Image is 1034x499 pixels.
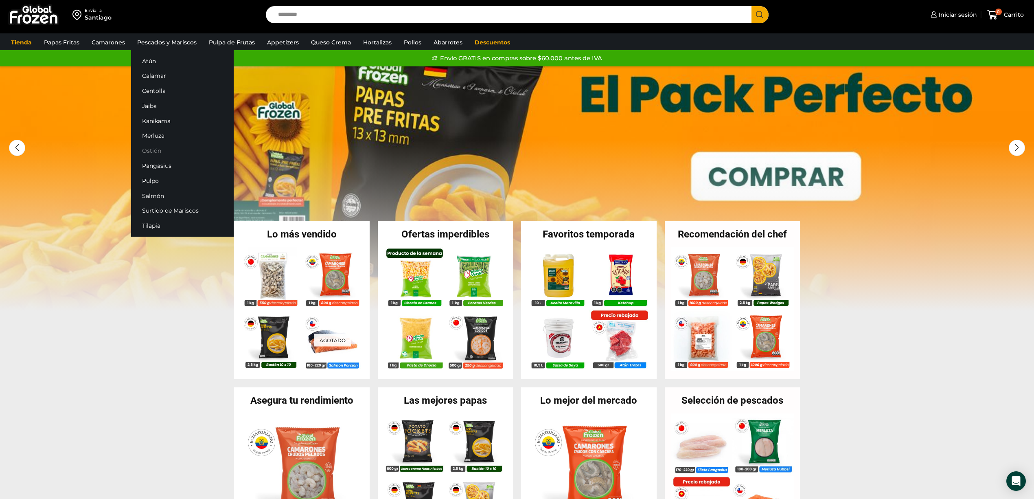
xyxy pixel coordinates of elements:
[88,35,129,50] a: Camarones
[131,158,234,174] a: Pangasius
[40,35,83,50] a: Papas Fritas
[7,35,36,50] a: Tienda
[133,35,201,50] a: Pescados y Mariscos
[131,68,234,84] a: Calamar
[995,9,1002,15] span: 0
[665,396,800,405] h2: Selección de pescados
[85,13,112,22] div: Santiago
[131,99,234,114] a: Jaiba
[429,35,467,50] a: Abarrotes
[205,35,259,50] a: Pulpa de Frutas
[131,173,234,188] a: Pulpo
[751,6,769,23] button: Search button
[521,396,657,405] h2: Lo mejor del mercado
[400,35,425,50] a: Pollos
[1009,140,1025,156] div: Next slide
[263,35,303,50] a: Appetizers
[131,218,234,233] a: Tilapia
[307,35,355,50] a: Queso Crema
[378,396,513,405] h2: Las mejores papas
[131,203,234,218] a: Surtido de Mariscos
[314,334,351,347] p: Agotado
[1002,11,1024,19] span: Carrito
[131,53,234,68] a: Atún
[471,35,514,50] a: Descuentos
[9,140,25,156] div: Previous slide
[85,8,112,13] div: Enviar a
[234,396,370,405] h2: Asegura tu rendimiento
[131,113,234,128] a: Kanikama
[131,143,234,158] a: Ostión
[234,229,370,239] h2: Lo más vendido
[131,188,234,203] a: Salmón
[665,229,800,239] h2: Recomendación del chef
[521,229,657,239] h2: Favoritos temporada
[929,7,977,23] a: Iniciar sesión
[985,5,1026,24] a: 0 Carrito
[72,8,85,22] img: address-field-icon.svg
[1006,471,1026,491] div: Open Intercom Messenger
[131,128,234,143] a: Merluza
[359,35,396,50] a: Hortalizas
[131,84,234,99] a: Centolla
[378,229,513,239] h2: Ofertas imperdibles
[937,11,977,19] span: Iniciar sesión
